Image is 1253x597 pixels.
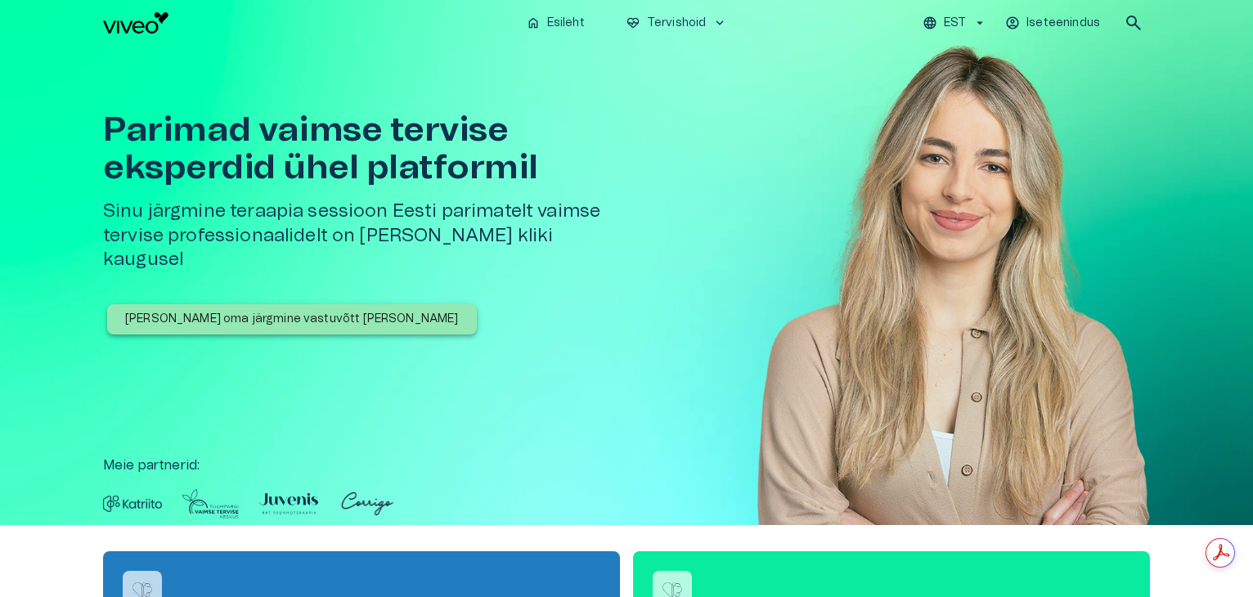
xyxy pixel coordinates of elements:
p: Iseteenindus [1026,15,1100,32]
p: Tervishoid [647,15,707,32]
p: EST [944,15,966,32]
img: Woman smiling [757,46,1150,574]
button: Iseteenindus [1003,11,1104,35]
button: EST [920,11,990,35]
h5: Sinu järgmine teraapia sessioon Eesti parimatelt vaimse tervise professionaalidelt on [PERSON_NAM... [103,200,633,272]
button: ecg_heartTervishoidkeyboard_arrow_down [619,11,734,35]
img: Partner logo [103,488,162,519]
span: home [526,16,541,30]
img: Partner logo [338,488,397,519]
img: Partner logo [259,488,318,519]
h1: Parimad vaimse tervise eksperdid ühel platformil [103,111,633,186]
img: Viveo logo [103,12,168,34]
button: homeEsileht [519,11,593,35]
a: Navigate to homepage [103,12,513,34]
p: Esileht [547,15,585,32]
span: search [1124,13,1143,33]
span: ecg_heart [626,16,640,30]
p: Meie partnerid : [103,456,1150,475]
span: keyboard_arrow_down [712,16,727,30]
button: [PERSON_NAME] oma järgmine vastuvõtt [PERSON_NAME] [107,304,477,334]
button: open search modal [1117,7,1150,39]
p: [PERSON_NAME] oma järgmine vastuvõtt [PERSON_NAME] [125,311,459,328]
img: Partner logo [182,488,240,519]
